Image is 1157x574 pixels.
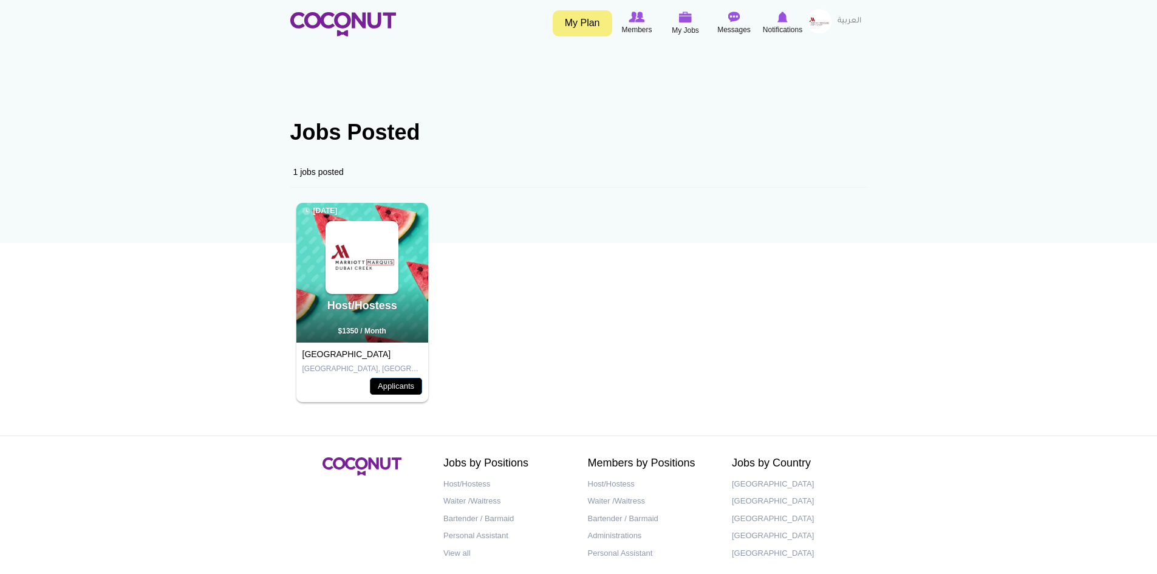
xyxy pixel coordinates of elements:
a: Waiter /Waitress [588,493,714,510]
img: Home [290,12,396,36]
a: Bartender / Barmaid [588,510,714,528]
span: Members [621,24,652,36]
p: [GEOGRAPHIC_DATA], [GEOGRAPHIC_DATA] [302,364,423,374]
a: Bartender / Barmaid [443,510,570,528]
a: Host/Hostess [443,476,570,493]
a: [GEOGRAPHIC_DATA] [732,545,858,562]
a: [GEOGRAPHIC_DATA] [732,493,858,510]
a: [GEOGRAPHIC_DATA] [732,510,858,528]
h1: Jobs Posted [290,120,867,145]
span: $1350 / Month [338,327,386,335]
img: Browse Members [629,12,644,22]
a: Waiter /Waitress [443,493,570,510]
a: Notifications Notifications [759,9,807,37]
a: [GEOGRAPHIC_DATA] [732,527,858,545]
a: [GEOGRAPHIC_DATA] [732,476,858,493]
span: [DATE] [302,206,338,216]
img: My Jobs [679,12,692,22]
img: Messages [728,12,740,22]
h2: Jobs by Country [732,457,858,470]
a: Host/Hostess [327,299,397,312]
a: [GEOGRAPHIC_DATA] [302,349,391,359]
img: Notifications [777,12,788,22]
span: My Jobs [672,24,699,36]
div: 1 jobs posted [290,157,867,188]
a: Messages Messages [710,9,759,37]
h2: Jobs by Positions [443,457,570,470]
a: العربية [831,9,867,33]
h2: Members by Positions [588,457,714,470]
a: View all [443,545,570,562]
span: Messages [717,24,751,36]
a: Applicants [370,378,422,395]
a: Administrations [588,527,714,545]
a: Browse Members Members [613,9,661,37]
img: Coconut [323,457,401,476]
a: My Plan [553,10,612,36]
span: Notifications [763,24,802,36]
a: Host/Hostess [588,476,714,493]
a: Personal Assistant [443,527,570,545]
a: Personal Assistant [588,545,714,562]
a: My Jobs My Jobs [661,9,710,38]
